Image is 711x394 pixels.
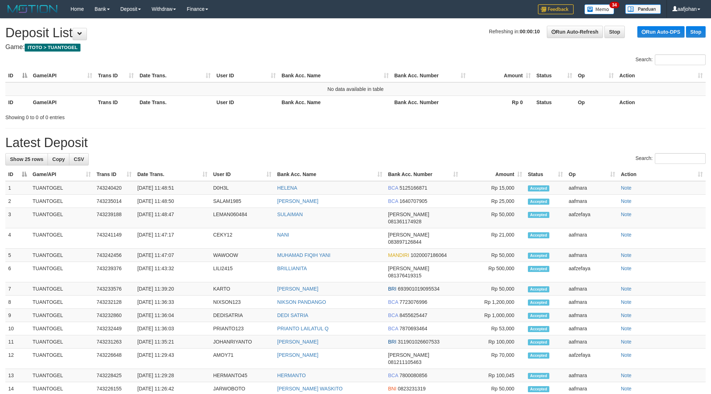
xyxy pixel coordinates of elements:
th: Op: activate to sort column ascending [575,69,617,82]
span: BRI [388,286,396,292]
td: 743231263 [94,335,134,349]
td: aafmara [566,181,618,195]
a: PRIANTO LAILATUL Q [277,326,329,331]
th: Date Trans.: activate to sort column ascending [134,168,210,181]
a: [PERSON_NAME] [277,339,318,345]
td: 12 [5,349,30,369]
td: 4 [5,228,30,249]
td: Rp 21,000 [461,228,525,249]
td: [DATE] 11:47:17 [134,228,210,249]
span: CSV [74,156,84,162]
h4: Game: [5,44,706,51]
a: Note [621,386,632,391]
span: Copy 7723076996 to clipboard [399,299,427,305]
th: Bank Acc. Name [279,96,391,109]
th: Bank Acc. Name: activate to sort column ascending [274,168,385,181]
span: Show 25 rows [10,156,43,162]
a: Note [621,232,632,238]
h1: Deposit List [5,26,706,40]
td: No data available in table [5,82,706,96]
th: Action: activate to sort column ascending [617,69,706,82]
td: [DATE] 11:29:43 [134,349,210,369]
td: aafmara [566,322,618,335]
td: 2 [5,195,30,208]
td: aafzefaya [566,208,618,228]
a: Run Auto-Refresh [547,26,603,38]
th: ID [5,96,30,109]
td: 1 [5,181,30,195]
td: [DATE] 11:43:32 [134,262,210,282]
td: 5 [5,249,30,262]
span: Copy 081361174928 to clipboard [388,219,421,224]
td: aafmara [566,228,618,249]
label: Search: [636,54,706,65]
td: 743232860 [94,309,134,322]
a: Stop [604,26,625,38]
span: Accepted [528,313,549,319]
a: [PERSON_NAME] WASKITO [277,386,343,391]
td: TUANTOGEL [30,369,94,382]
span: BRI [388,339,396,345]
span: Copy 081376419315 to clipboard [388,273,421,278]
td: WAWOOW [210,249,274,262]
span: Copy 5125166871 to clipboard [399,185,427,191]
td: 743228425 [94,369,134,382]
span: Accepted [528,300,549,306]
td: TUANTOGEL [30,262,94,282]
td: 743242456 [94,249,134,262]
td: 743233576 [94,282,134,296]
span: Copy 8455625447 to clipboard [399,312,427,318]
span: Copy 083897126844 to clipboard [388,239,421,245]
td: aafmara [566,195,618,208]
a: CSV [69,153,89,165]
span: 34 [609,2,619,8]
a: Note [621,352,632,358]
td: aafzefaya [566,262,618,282]
td: PRIANTO123 [210,322,274,335]
a: Note [621,326,632,331]
td: [DATE] 11:48:51 [134,181,210,195]
a: Stop [686,26,706,38]
td: 743239376 [94,262,134,282]
td: 10 [5,322,30,335]
a: Note [621,266,632,271]
th: Op: activate to sort column ascending [566,168,618,181]
td: TUANTOGEL [30,282,94,296]
span: Copy 1640707905 to clipboard [399,198,427,204]
td: Rp 53,000 [461,322,525,335]
td: AMOY71 [210,349,274,369]
a: [PERSON_NAME] [277,198,318,204]
td: DEDISATRIA [210,309,274,322]
td: aafmara [566,369,618,382]
th: Bank Acc. Number: activate to sort column ascending [385,168,461,181]
td: [DATE] 11:47:07 [134,249,210,262]
a: Note [621,252,632,258]
a: DEDI SATRIA [277,312,308,318]
td: TUANTOGEL [30,335,94,349]
span: Refreshing in: [489,29,540,34]
td: [DATE] 11:36:33 [134,296,210,309]
th: Bank Acc. Name: activate to sort column ascending [279,69,391,82]
td: TUANTOGEL [30,296,94,309]
a: Copy [48,153,69,165]
td: Rp 1,200,000 [461,296,525,309]
td: aafzefaya [566,349,618,369]
td: Rp 70,000 [461,349,525,369]
a: BRILLIANITA [277,266,307,271]
th: User ID: activate to sort column ascending [210,168,274,181]
a: [PERSON_NAME] [277,286,318,292]
th: Rp 0 [469,96,534,109]
th: Status [534,96,575,109]
span: Accepted [528,266,549,272]
td: aafmara [566,309,618,322]
td: 743235014 [94,195,134,208]
td: TUANTOGEL [30,322,94,335]
span: Copy 081211105463 to clipboard [388,359,421,365]
span: Accepted [528,253,549,259]
span: BCA [388,373,398,378]
td: 7 [5,282,30,296]
th: Amount: activate to sort column ascending [469,69,534,82]
a: Run Auto-DPS [637,26,685,38]
span: Accepted [528,199,549,205]
span: BNI [388,386,396,391]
